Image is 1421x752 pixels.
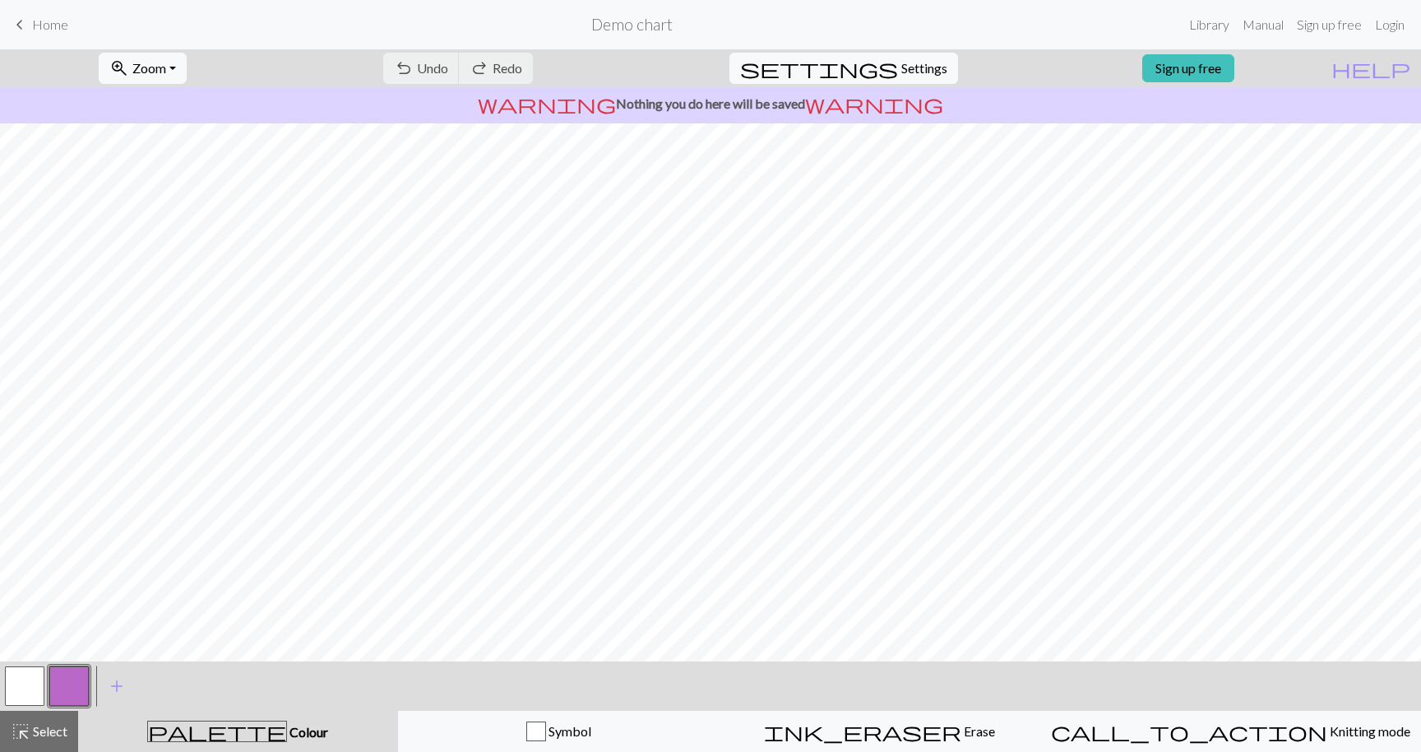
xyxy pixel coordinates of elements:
[740,57,898,80] span: settings
[11,720,30,743] span: highlight_alt
[1236,8,1290,41] a: Manual
[740,58,898,78] i: Settings
[1368,8,1411,41] a: Login
[1327,723,1410,739] span: Knitting mode
[132,60,166,76] span: Zoom
[32,16,68,32] span: Home
[78,711,398,752] button: Colour
[7,94,1414,114] p: Nothing you do here will be saved
[591,15,673,34] h2: Demo chart
[478,92,616,115] span: warning
[1142,54,1234,82] a: Sign up free
[1040,711,1421,752] button: Knitting mode
[729,53,958,84] button: SettingsSettings
[546,723,591,739] span: Symbol
[30,723,67,739] span: Select
[398,711,720,752] button: Symbol
[1183,8,1236,41] a: Library
[1051,720,1327,743] span: call_to_action
[107,675,127,698] span: add
[961,723,995,739] span: Erase
[99,53,187,84] button: Zoom
[10,13,30,36] span: keyboard_arrow_left
[287,724,328,740] span: Colour
[10,11,68,39] a: Home
[805,92,943,115] span: warning
[764,720,961,743] span: ink_eraser
[901,58,947,78] span: Settings
[719,711,1040,752] button: Erase
[1290,8,1368,41] a: Sign up free
[109,57,129,80] span: zoom_in
[148,720,286,743] span: palette
[1331,57,1410,80] span: help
